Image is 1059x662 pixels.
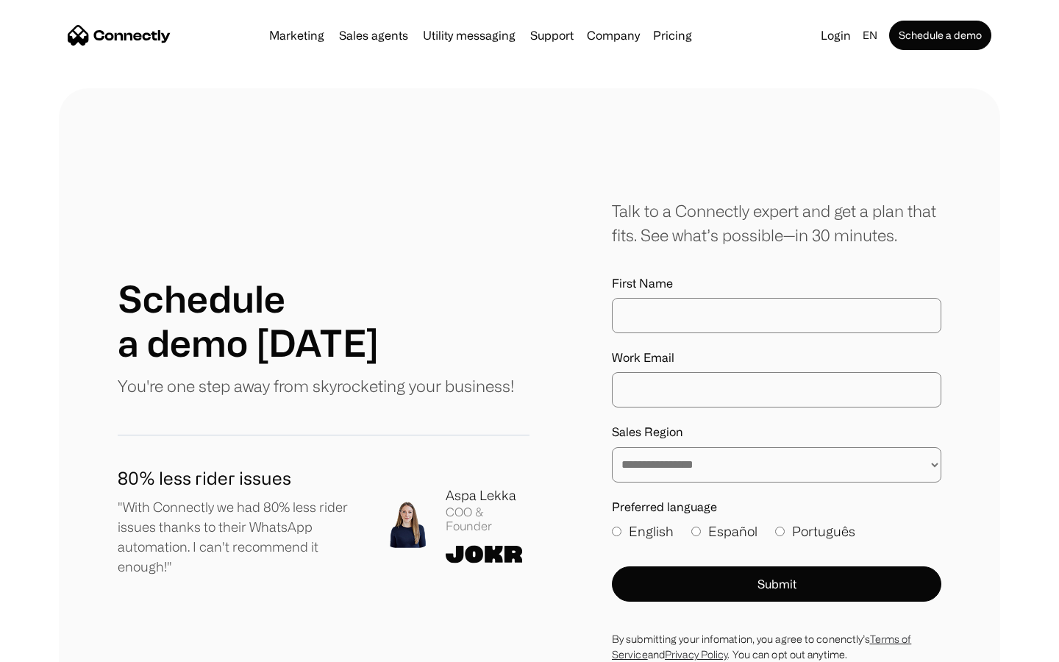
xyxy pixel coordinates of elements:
div: Company [587,25,640,46]
label: First Name [612,277,941,291]
h1: Schedule a demo [DATE] [118,277,379,365]
label: Español [691,522,757,541]
div: en [863,25,877,46]
div: COO & Founder [446,505,529,533]
button: Submit [612,566,941,602]
label: Work Email [612,351,941,365]
label: English [612,522,674,541]
label: Português [775,522,855,541]
div: By submitting your infomation, you agree to conenctly’s and . You can opt out anytime. [612,631,941,662]
input: Español [691,527,701,536]
div: Aspa Lekka [446,485,529,505]
a: Utility messaging [417,29,521,41]
a: Sales agents [333,29,414,41]
a: Marketing [263,29,330,41]
input: English [612,527,621,536]
a: Support [524,29,580,41]
a: Terms of Service [612,633,911,660]
a: Pricing [647,29,698,41]
a: Schedule a demo [889,21,991,50]
a: Login [815,25,857,46]
h1: 80% less rider issues [118,465,360,491]
aside: Language selected: English [15,635,88,657]
label: Preferred language [612,500,941,514]
ul: Language list [29,636,88,657]
a: Privacy Policy [665,649,727,660]
input: Português [775,527,785,536]
div: Talk to a Connectly expert and get a plan that fits. See what’s possible—in 30 minutes. [612,199,941,247]
label: Sales Region [612,425,941,439]
p: "With Connectly we had 80% less rider issues thanks to their WhatsApp automation. I can't recomme... [118,497,360,577]
p: You're one step away from skyrocketing your business! [118,374,514,398]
